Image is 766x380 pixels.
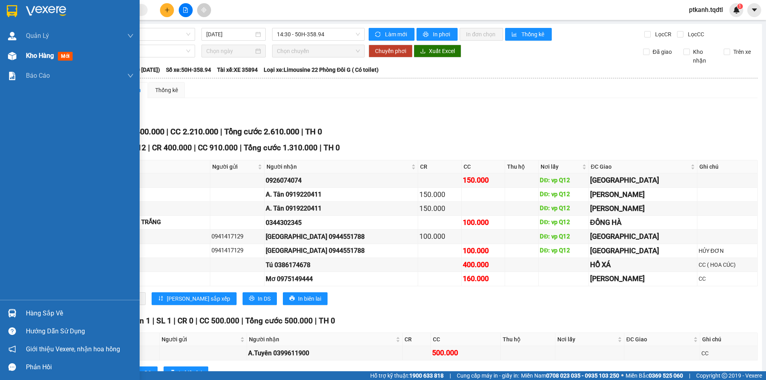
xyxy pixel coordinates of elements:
[689,371,690,380] span: |
[3,5,60,23] span: VP 330 [PERSON_NAME]
[174,316,176,325] span: |
[179,368,202,377] span: In biên lai
[211,246,263,256] div: 0941417129
[450,371,451,380] span: |
[248,348,401,358] div: A.Tuyên 0399611900
[164,7,170,13] span: plus
[245,316,313,325] span: Tổng cước 500.000
[463,217,503,228] div: 100.000
[3,34,15,41] span: Lấy:
[747,3,761,17] button: caret-down
[164,366,208,379] button: printerIn biên lai
[423,32,430,38] span: printer
[419,203,460,214] div: 150.000
[690,47,718,65] span: Kho nhận
[540,190,587,199] div: DĐ: vp Q12
[266,218,417,228] div: 0344302345
[266,189,417,199] div: A. Tân 0919220411
[266,274,417,284] div: Mơ 0975149444
[320,143,322,152] span: |
[699,274,756,283] div: CC
[431,333,501,346] th: CC
[3,24,47,33] span: 0941409245
[167,294,230,303] span: [PERSON_NAME] sắp xếp
[7,5,17,17] img: logo-vxr
[505,28,552,41] button: bar-chartThống kê
[123,127,164,136] span: CR 400.000
[650,47,675,56] span: Đã giao
[369,45,413,57] button: Chuyển phơi
[699,246,756,255] div: HỦY ĐƠN
[409,372,444,379] strong: 1900 633 818
[463,259,503,270] div: 400.000
[621,374,624,377] span: ⚪️
[419,231,460,242] div: 100.000
[266,246,417,256] div: [GEOGRAPHIC_DATA] 0944551788
[590,273,696,284] div: [PERSON_NAME]
[266,175,417,185] div: 0926074074
[26,325,134,337] div: Hướng dẫn sử dụng
[541,162,580,171] span: Nơi lấy
[61,34,110,41] span: Giao:
[244,143,318,152] span: Tổng cước 1.310.000
[162,335,239,344] span: Người gửi
[737,4,743,9] sup: 1
[546,372,619,379] strong: 0708 023 035 - 0935 103 250
[626,371,683,380] span: Miền Bắc
[457,371,519,380] span: Cung cấp máy in - giấy in:
[26,52,54,59] span: Kho hàng
[2,55,28,64] span: Thu hộ:
[217,65,258,74] span: Tài xế: XE 35894
[540,246,587,256] div: DĐ: vp Q12
[152,143,192,152] span: CR 400.000
[418,160,462,173] th: CR
[26,344,120,354] span: Giới thiệu Vexere, nhận hoa hồng
[58,45,62,54] span: 0
[375,32,382,38] span: sync
[590,259,696,270] div: HỒ XÁ
[166,127,168,136] span: |
[158,295,164,302] span: sort-ascending
[155,86,178,95] div: Thống kê
[129,316,150,325] span: Đơn 1
[179,3,193,17] button: file-add
[8,327,16,335] span: question-circle
[170,370,176,376] span: printer
[521,30,545,39] span: Thống kê
[730,47,754,56] span: Trên xe
[8,72,16,80] img: solution-icon
[61,4,99,22] span: VP An Sương
[511,32,518,38] span: bar-chart
[220,127,222,136] span: |
[206,47,254,55] input: Chọn ngày
[266,260,417,270] div: Tú 0386174678
[414,45,461,57] button: downloadXuất Excel
[403,333,431,346] th: CR
[264,65,379,74] span: Loại xe: Limousine 22 Phòng Đôi G ( Có toilet)
[2,45,14,54] span: CR:
[26,71,50,81] span: Báo cáo
[298,294,321,303] span: In biên lai
[432,347,499,358] div: 500.000
[8,309,16,317] img: warehouse-icon
[557,335,616,344] span: Nơi lấy
[138,368,151,377] span: In DS
[266,232,417,242] div: [GEOGRAPHIC_DATA] 0944551788
[76,33,110,42] span: TAM HIỆP
[26,361,134,373] div: Phản hồi
[429,47,455,55] span: Xuất Excel
[590,245,696,256] div: [GEOGRAPHIC_DATA]
[148,143,150,152] span: |
[701,349,756,358] div: CC
[419,189,460,200] div: 150.000
[8,32,16,40] img: warehouse-icon
[460,28,503,41] button: In đơn chọn
[733,6,740,14] img: icon-new-feature
[197,3,211,17] button: aim
[590,231,696,242] div: [GEOGRAPHIC_DATA]
[683,5,729,15] span: ptkanh.tqdtl
[194,143,196,152] span: |
[160,3,174,17] button: plus
[301,127,303,136] span: |
[626,335,692,344] span: ĐC Giao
